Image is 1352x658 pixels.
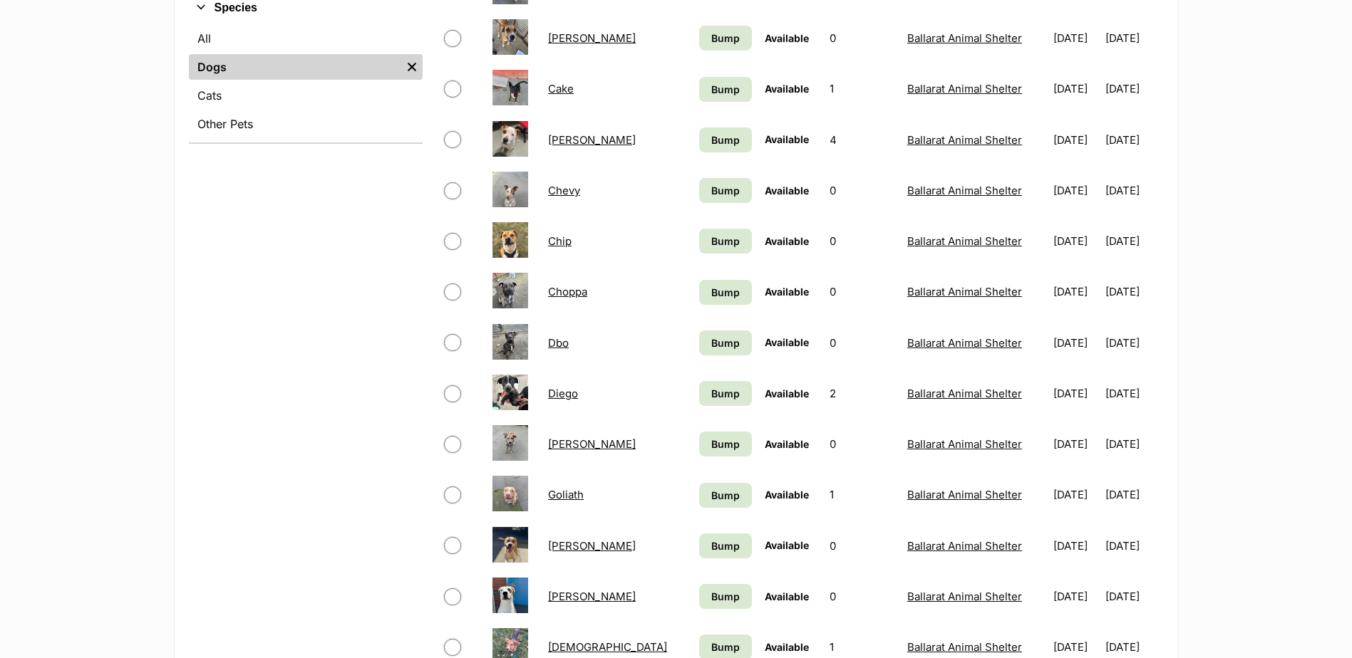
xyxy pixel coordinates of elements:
[711,132,740,147] span: Bump
[765,235,809,247] span: Available
[548,387,578,400] a: Diego
[907,590,1022,603] a: Ballarat Animal Shelter
[907,133,1022,147] a: Ballarat Animal Shelter
[711,335,740,350] span: Bump
[548,488,584,501] a: Goliath
[548,640,667,654] a: [DEMOGRAPHIC_DATA]
[699,533,752,558] a: Bump
[907,336,1022,350] a: Ballarat Animal Shelter
[824,115,900,164] td: 4
[1105,64,1162,113] td: [DATE]
[189,26,423,51] a: All
[765,489,809,501] span: Available
[907,387,1022,400] a: Ballarat Animal Shelter
[1048,318,1104,367] td: [DATE]
[907,31,1022,45] a: Ballarat Animal Shelter
[824,521,900,570] td: 0
[548,437,636,451] a: [PERSON_NAME]
[907,234,1022,248] a: Ballarat Animal Shelter
[765,184,809,197] span: Available
[699,26,752,51] a: Bump
[824,470,900,519] td: 1
[711,234,740,249] span: Bump
[548,590,636,603] a: [PERSON_NAME]
[765,539,809,551] span: Available
[548,133,636,147] a: [PERSON_NAME]
[907,184,1022,197] a: Ballarat Animal Shelter
[699,584,752,609] a: Bump
[1105,369,1162,418] td: [DATE]
[907,437,1022,451] a: Ballarat Animal Shelter
[1048,216,1104,266] td: [DATE]
[548,184,580,197] a: Chevy
[1048,14,1104,63] td: [DATE]
[824,572,900,621] td: 0
[699,178,752,203] a: Bump
[699,127,752,152] a: Bump
[824,267,900,316] td: 0
[1048,572,1104,621] td: [DATE]
[189,23,423,142] div: Species
[1048,64,1104,113] td: [DATE]
[548,234,572,248] a: Chip
[1048,521,1104,570] td: [DATE]
[711,488,740,503] span: Bump
[1048,166,1104,215] td: [DATE]
[824,318,900,367] td: 0
[711,386,740,401] span: Bump
[1048,115,1104,164] td: [DATE]
[765,83,809,95] span: Available
[548,31,636,45] a: [PERSON_NAME]
[1105,216,1162,266] td: [DATE]
[711,31,740,46] span: Bump
[907,82,1022,95] a: Ballarat Animal Shelter
[548,82,574,95] a: Cake
[1048,267,1104,316] td: [DATE]
[765,32,809,44] span: Available
[1105,419,1162,469] td: [DATE]
[1105,166,1162,215] td: [DATE]
[699,77,752,102] a: Bump
[765,641,809,653] span: Available
[1105,267,1162,316] td: [DATE]
[1105,318,1162,367] td: [DATE]
[1048,470,1104,519] td: [DATE]
[711,589,740,604] span: Bump
[1105,572,1162,621] td: [DATE]
[907,488,1022,501] a: Ballarat Animal Shelter
[548,336,569,350] a: Dbo
[907,539,1022,553] a: Ballarat Animal Shelter
[699,330,752,355] a: Bump
[765,387,809,399] span: Available
[711,538,740,553] span: Bump
[1105,521,1162,570] td: [DATE]
[711,82,740,97] span: Bump
[711,285,740,300] span: Bump
[765,133,809,145] span: Available
[824,216,900,266] td: 0
[824,14,900,63] td: 0
[765,590,809,602] span: Available
[824,419,900,469] td: 0
[699,381,752,406] a: Bump
[1048,419,1104,469] td: [DATE]
[907,285,1022,298] a: Ballarat Animal Shelter
[548,285,587,298] a: Choppa
[699,280,752,305] a: Bump
[765,438,809,450] span: Available
[824,166,900,215] td: 0
[711,639,740,654] span: Bump
[711,183,740,198] span: Bump
[1105,115,1162,164] td: [DATE]
[1105,470,1162,519] td: [DATE]
[711,437,740,451] span: Bump
[824,369,900,418] td: 2
[401,54,423,80] a: Remove filter
[765,336,809,348] span: Available
[765,286,809,298] span: Available
[189,54,401,80] a: Dogs
[824,64,900,113] td: 1
[189,111,423,137] a: Other Pets
[907,640,1022,654] a: Ballarat Animal Shelter
[1048,369,1104,418] td: [DATE]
